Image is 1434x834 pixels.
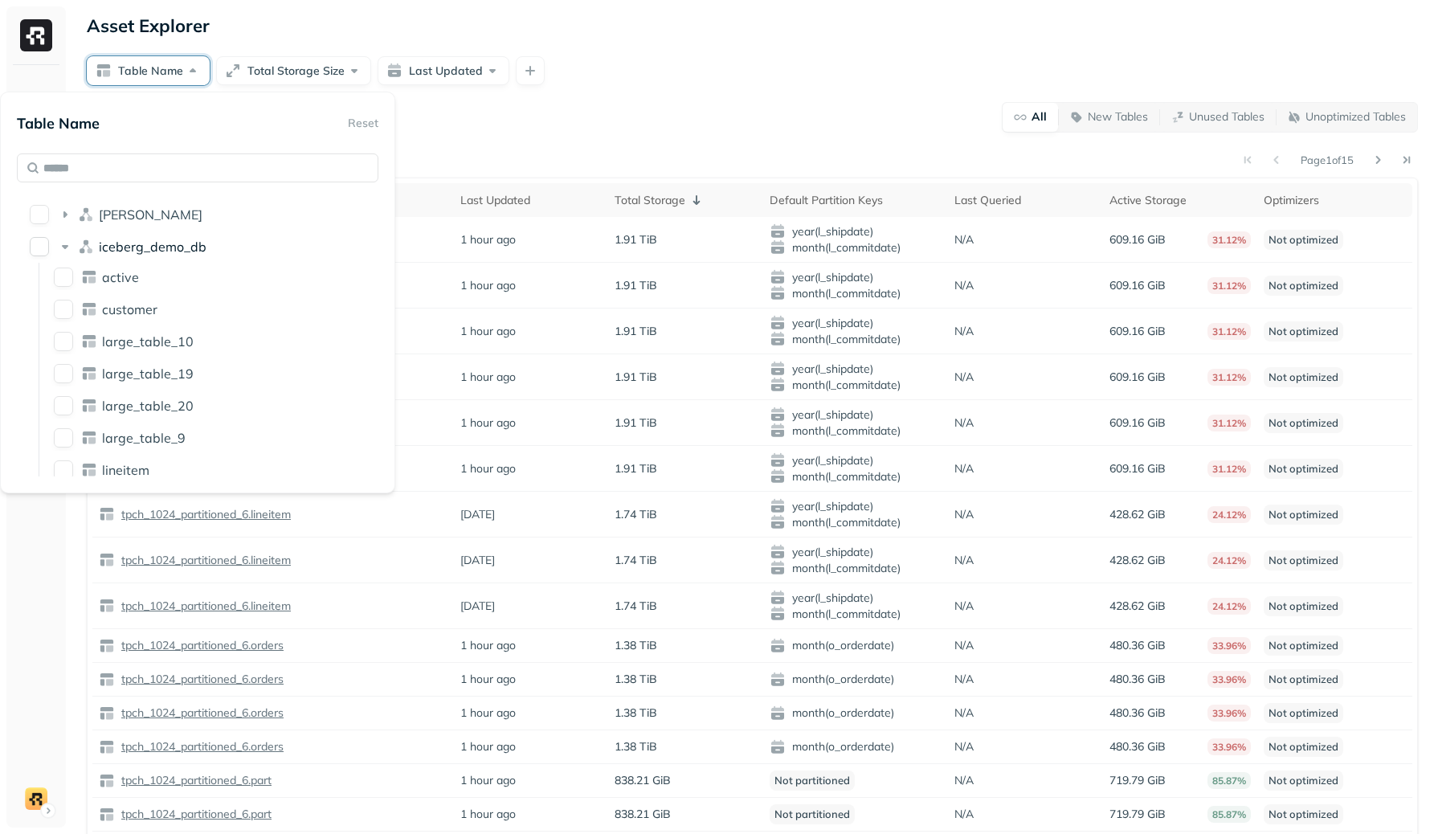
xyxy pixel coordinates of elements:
[115,599,291,614] a: tpch_1024_partitioned_6.lineitem
[26,90,47,111] img: Dashboard
[102,462,149,478] p: lineitem
[102,366,194,382] span: large_table_19
[47,361,370,386] div: large_table_19large_table_19
[954,638,974,653] p: N/A
[99,598,115,614] img: table
[216,56,371,85] button: Total Storage Size
[1207,671,1251,688] p: 33.96%
[1189,109,1264,125] p: Unused Tables
[115,672,284,687] a: tpch_1024_partitioned_6.orders
[954,324,974,339] p: N/A
[770,193,942,208] div: Default Partition Keys
[47,264,370,290] div: activeactive
[47,329,370,354] div: large_table_10large_table_10
[615,278,657,293] p: 1.91 TiB
[615,370,657,385] p: 1.91 TiB
[1264,459,1343,479] p: Not optimized
[115,507,291,522] a: tpch_1024_partitioned_6.lineitem
[118,507,291,522] p: tpch_1024_partitioned_6.lineitem
[954,739,974,754] p: N/A
[99,552,115,568] img: table
[115,705,284,721] a: tpch_1024_partitioned_6.orders
[99,807,115,823] img: table
[1264,193,1406,208] div: Optimizers
[460,507,495,522] p: [DATE]
[1109,232,1166,247] p: 609.16 GiB
[954,232,974,247] p: N/A
[770,544,942,560] span: year(l_shipdate)
[460,672,516,687] p: 1 hour ago
[954,599,974,614] p: N/A
[954,672,974,687] p: N/A
[54,428,73,448] button: large_table_9
[99,739,115,755] img: table
[770,223,942,239] span: year(l_shipdate)
[99,638,115,654] img: table
[47,393,370,419] div: large_table_20large_table_20
[615,638,657,653] p: 1.38 TiB
[47,457,370,483] div: lineitemlineitem
[54,460,73,480] button: lineitem
[54,300,73,319] button: customer
[1264,669,1343,689] p: Not optimized
[1109,807,1166,822] p: 719.79 GiB
[1207,637,1251,654] p: 33.96%
[1109,705,1166,721] p: 480.36 GiB
[1109,415,1166,431] p: 609.16 GiB
[1264,550,1343,570] p: Not optimized
[460,638,516,653] p: 1 hour ago
[615,773,671,788] p: 838.21 GiB
[99,705,115,722] img: table
[615,507,657,522] p: 1.74 TiB
[770,239,942,256] span: month(l_commitdate)
[54,364,73,383] button: large_table_19
[115,807,272,822] a: tpch_1024_partitioned_6.part
[770,377,942,393] span: month(l_commitdate)
[770,672,942,688] span: month(o_orderdate)
[460,370,516,385] p: 1 hour ago
[615,324,657,339] p: 1.91 TiB
[102,430,186,446] p: large_table_9
[102,269,139,285] span: active
[460,599,495,614] p: [DATE]
[30,205,49,224] button: dean
[954,705,974,721] p: N/A
[770,739,942,755] span: month(o_orderdate)
[102,333,194,350] p: large_table_10
[460,278,516,293] p: 1 hour ago
[615,415,657,431] p: 1.91 TiB
[99,206,202,223] span: [PERSON_NAME]
[1264,321,1343,341] p: Not optimized
[115,638,284,653] a: tpch_1024_partitioned_6.orders
[99,239,206,255] span: iceberg_demo_db
[1207,369,1251,386] p: 31.12%
[770,285,942,301] span: month(l_commitdate)
[460,553,495,568] p: [DATE]
[615,705,657,721] p: 1.38 TiB
[1109,193,1252,208] div: Active Storage
[460,773,516,788] p: 1 hour ago
[1207,506,1251,523] p: 24.12%
[378,56,509,85] button: Last Updated
[1264,505,1343,525] p: Not optimized
[954,773,974,788] p: N/A
[954,507,974,522] p: N/A
[99,672,115,688] img: table
[1109,507,1166,522] p: 428.62 GiB
[115,553,291,568] a: tpch_1024_partitioned_6.lineitem
[460,461,516,476] p: 1 hour ago
[23,202,372,227] div: dean[PERSON_NAME]
[102,398,194,414] span: large_table_20
[1207,806,1251,823] p: 85.87%
[1264,367,1343,387] p: Not optimized
[770,468,942,484] span: month(l_commitdate)
[118,599,291,614] p: tpch_1024_partitioned_6.lineitem
[1264,230,1343,250] p: Not optimized
[615,599,657,614] p: 1.74 TiB
[770,315,942,331] span: year(l_shipdate)
[1305,109,1406,125] p: Unoptimized Tables
[1207,552,1251,569] p: 24.12%
[87,56,210,85] button: Table Name
[1109,739,1166,754] p: 480.36 GiB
